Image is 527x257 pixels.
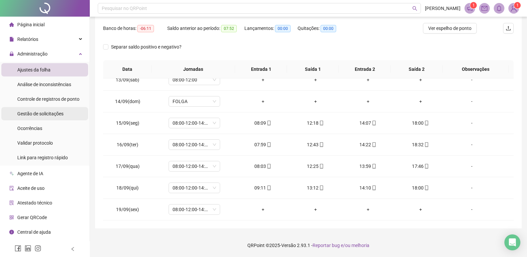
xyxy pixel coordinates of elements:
[17,126,42,131] span: Ocorrências
[70,247,75,251] span: left
[9,37,14,42] span: file
[117,142,138,147] span: 16/09(ter)
[452,119,491,127] div: -
[275,25,291,32] span: 00:00
[25,245,31,252] span: linkedin
[116,77,139,82] span: 13/09(sáb)
[481,5,487,11] span: mail
[9,230,14,234] span: info-circle
[295,98,336,105] div: +
[173,140,216,150] span: 08:00-12:00-14:00-18:00
[281,243,296,248] span: Versão
[347,119,389,127] div: 14:07
[452,98,491,105] div: -
[347,206,389,213] div: +
[17,111,64,116] span: Gestão de solicitações
[400,76,442,83] div: +
[266,121,271,125] span: mobile
[504,234,520,250] div: Open Intercom Messenger
[448,65,503,73] span: Observações
[391,60,443,78] th: Saída 2
[152,60,235,78] th: Jornadas
[295,141,336,148] div: 12:43
[17,171,43,176] span: Agente de IA
[470,2,477,9] sup: 1
[17,155,68,160] span: Link para registro rápido
[400,163,442,170] div: 17:46
[295,119,336,127] div: 12:18
[295,206,336,213] div: +
[452,141,491,148] div: -
[452,76,491,83] div: -
[400,184,442,192] div: 18:00
[496,5,502,11] span: bell
[400,206,442,213] div: +
[371,186,376,190] span: mobile
[17,51,48,57] span: Administração
[242,76,284,83] div: +
[339,60,391,78] th: Entrada 2
[400,98,442,105] div: +
[514,2,521,9] sup: Atualize o seu contato no menu Meus Dados
[242,206,284,213] div: +
[313,243,369,248] span: Reportar bug e/ou melhoria
[472,3,475,8] span: 1
[17,82,71,87] span: Análise de inconsistências
[173,183,216,193] span: 08:00-12:00-14:00-18:00
[516,3,519,8] span: 1
[295,184,336,192] div: 13:12
[103,60,152,78] th: Data
[400,119,442,127] div: 18:00
[242,119,284,127] div: 08:09
[242,141,284,148] div: 07:59
[266,186,271,190] span: mobile
[266,164,271,169] span: mobile
[452,163,491,170] div: -
[17,96,79,102] span: Controle de registros de ponto
[173,161,216,171] span: 08:00-12:00-14:00-18:00
[412,6,417,11] span: search
[221,25,237,32] span: 07:52
[371,164,376,169] span: mobile
[108,43,184,51] span: Separar saldo positivo e negativo?
[173,75,216,85] span: 08:00-12:00
[371,142,376,147] span: mobile
[9,22,14,27] span: home
[424,142,429,147] span: mobile
[347,98,389,105] div: +
[424,186,429,190] span: mobile
[115,99,140,104] span: 14/09(dom)
[400,141,442,148] div: 18:32
[15,245,21,252] span: facebook
[137,25,154,32] span: -06:11
[173,204,216,214] span: 08:00-12:00-14:00-18:00
[90,234,527,257] footer: QRPoint © 2025 - 2.93.1 -
[266,142,271,147] span: mobile
[347,163,389,170] div: 13:59
[9,186,14,191] span: audit
[9,200,14,205] span: solution
[425,5,461,12] span: [PERSON_NAME]
[424,164,429,169] span: mobile
[242,98,284,105] div: +
[298,25,349,32] div: Quitações:
[319,164,324,169] span: mobile
[9,215,14,220] span: qrcode
[17,215,47,220] span: Gerar QRCode
[17,229,51,235] span: Central de ajuda
[295,163,336,170] div: 12:25
[319,186,324,190] span: mobile
[173,96,216,106] span: FOLGA
[321,25,336,32] span: 00:00
[242,163,284,170] div: 08:03
[467,5,473,11] span: notification
[347,141,389,148] div: 14:22
[423,23,477,34] button: Ver espelho de ponto
[116,120,139,126] span: 15/09(seg)
[443,60,509,78] th: Observações
[103,25,167,32] div: Banco de horas:
[371,121,376,125] span: mobile
[509,3,519,13] img: 76871
[295,76,336,83] div: +
[287,60,339,78] th: Saída 1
